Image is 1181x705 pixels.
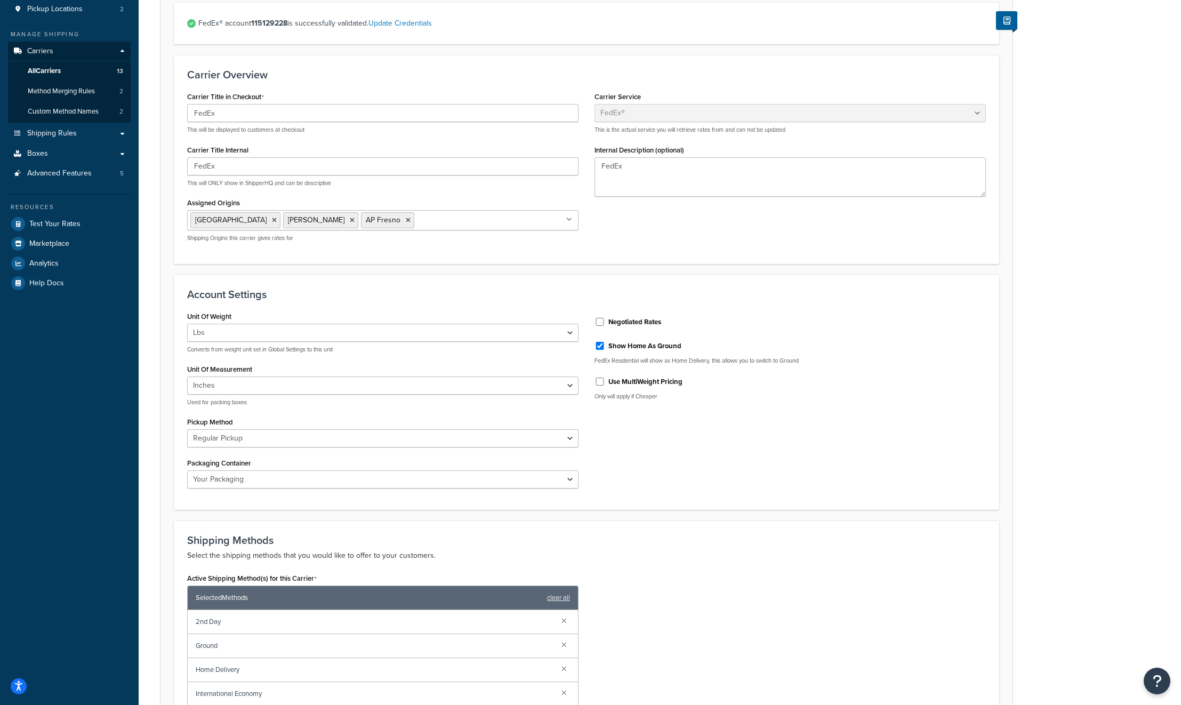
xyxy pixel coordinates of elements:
span: Ground [196,638,553,653]
span: 13 [117,67,123,76]
div: Resources [8,203,131,212]
span: 5 [120,169,124,178]
a: Update Credentials [368,18,432,29]
p: This will ONLY show in ShipperHQ and can be descriptive [187,179,579,187]
label: Use MultiWeight Pricing [608,377,682,387]
label: Assigned Origins [187,199,240,207]
label: Show Home As Ground [608,341,681,351]
span: [GEOGRAPHIC_DATA] [195,214,267,226]
span: Carriers [27,47,53,56]
p: Only will apply if Cheaper [594,392,986,400]
li: Custom Method Names [8,102,131,122]
span: Shipping Rules [27,129,77,138]
span: Analytics [29,259,59,268]
a: AllCarriers13 [8,61,131,81]
label: Unit Of Measurement [187,365,252,373]
a: Carriers [8,42,131,61]
span: Marketplace [29,239,69,249]
p: This will be displayed to customers at checkout [187,126,579,134]
a: Analytics [8,254,131,273]
span: Pickup Locations [27,5,83,14]
p: Select the shipping methods that you would like to offer to your customers. [187,549,986,562]
span: All Carriers [28,67,61,76]
span: Help Docs [29,279,64,288]
span: 2nd Day [196,614,553,629]
div: Manage Shipping [8,30,131,39]
span: Advanced Features [27,169,92,178]
label: Pickup Method [187,418,233,426]
p: Shipping Origins this carrier gives rates for [187,234,579,242]
span: [PERSON_NAME] [288,214,344,226]
span: International Economy [196,686,553,701]
label: Packaging Container [187,459,251,467]
a: Test Your Rates [8,214,131,234]
span: AP Fresno [366,214,400,226]
span: FedEx® account is successfully validated. [198,16,986,31]
strong: 115129228 [251,18,287,29]
a: Custom Method Names2 [8,102,131,122]
span: Selected Methods [196,590,542,605]
button: Open Resource Center [1144,668,1170,694]
button: Show Help Docs [996,11,1017,30]
p: This is the actual service you will retrieve rates from and can not be updated [594,126,986,134]
h3: Shipping Methods [187,534,986,546]
p: FedEx Residential will show as Home Delivery, this allows you to switch to Ground [594,357,986,365]
span: 2 [119,107,123,116]
span: Method Merging Rules [28,87,95,96]
a: clear all [547,590,570,605]
a: Boxes [8,144,131,164]
a: Help Docs [8,274,131,293]
label: Carrier Title Internal [187,146,248,154]
p: Used for packing boxes [187,398,579,406]
a: Marketplace [8,234,131,253]
span: Custom Method Names [28,107,99,116]
a: Advanced Features5 [8,164,131,183]
label: Internal Description (optional) [594,146,684,154]
li: Advanced Features [8,164,131,183]
li: Method Merging Rules [8,82,131,101]
label: Carrier Service [594,93,641,101]
p: Converts from weight unit set in Global Settings to this unit [187,346,579,354]
label: Carrier Title in Checkout [187,93,264,101]
label: Unit Of Weight [187,313,231,321]
label: Active Shipping Method(s) for this Carrier [187,574,317,583]
textarea: FedEx [594,157,986,197]
span: 2 [119,87,123,96]
label: Negotiated Rates [608,317,661,327]
span: Test Your Rates [29,220,81,229]
h3: Account Settings [187,289,986,300]
a: Shipping Rules [8,124,131,143]
h3: Carrier Overview [187,69,986,81]
span: Boxes [27,149,48,158]
li: Carriers [8,42,131,123]
span: 2 [120,5,124,14]
span: Home Delivery [196,662,553,677]
a: Method Merging Rules2 [8,82,131,101]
